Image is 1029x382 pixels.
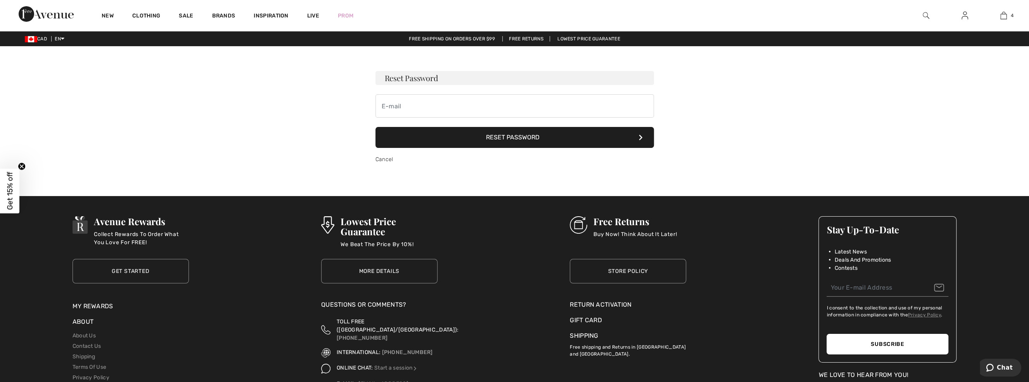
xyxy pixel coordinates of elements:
[551,36,626,42] a: Lowest Price Guarantee
[102,12,114,21] a: New
[73,302,113,310] a: My Rewards
[212,12,235,21] a: Brands
[570,316,686,325] a: Gift Card
[570,332,598,339] a: Shipping
[827,224,948,234] h3: Stay Up-To-Date
[375,156,393,163] a: Cancel
[321,259,438,283] a: More Details
[5,172,14,210] span: Get 15% off
[321,216,334,234] img: Lowest Price Guarantee
[73,364,107,370] a: Terms Of Use
[403,36,501,42] a: Free shipping on orders over $99
[321,318,330,342] img: Toll Free (Canada/US)
[73,259,189,283] a: Get Started
[382,349,432,356] a: [PHONE_NUMBER]
[25,36,37,42] img: Canadian Dollar
[337,318,458,333] span: TOLL FREE ([GEOGRAPHIC_DATA]/[GEOGRAPHIC_DATA]):
[375,94,654,118] input: E-mail
[1011,12,1013,19] span: 4
[25,36,50,42] span: CAD
[827,279,948,297] input: Your E-mail Address
[337,349,380,356] span: INTERNATIONAL:
[818,370,956,380] div: We Love To Hear From You!
[570,259,686,283] a: Store Policy
[94,216,189,226] h3: Avenue Rewards
[570,216,587,234] img: Free Returns
[73,374,109,381] a: Privacy Policy
[307,12,319,20] a: Live
[341,216,438,236] h3: Lowest Price Guarantee
[412,366,418,371] img: Online Chat
[570,300,686,309] a: Return Activation
[834,256,891,264] span: Deals And Promotions
[827,304,948,318] label: I consent to the collection and use of my personal information in compliance with the .
[834,248,866,256] span: Latest News
[341,240,438,256] p: We Beat The Price By 10%!
[834,264,857,272] span: Contests
[179,12,193,21] a: Sale
[955,11,974,21] a: Sign In
[923,11,929,20] img: search the website
[374,365,418,371] a: Start a session
[1000,11,1007,20] img: My Bag
[73,332,96,339] a: About Us
[337,365,373,371] span: ONLINE CHAT:
[375,127,654,148] button: Reset Password
[18,163,26,170] button: Close teaser
[254,12,288,21] span: Inspiration
[73,343,101,349] a: Contact Us
[321,348,330,358] img: International
[94,230,189,246] p: Collect Rewards To Order What You Love For FREE!
[570,340,686,358] p: Free shipping and Returns in [GEOGRAPHIC_DATA] and [GEOGRAPHIC_DATA].
[73,317,189,330] div: About
[337,335,387,341] a: [PHONE_NUMBER]
[984,11,1022,20] a: 4
[502,36,550,42] a: Free Returns
[593,230,677,246] p: Buy Now! Think About It Later!
[338,12,353,20] a: Prom
[55,36,64,42] span: EN
[962,11,968,20] img: My Info
[375,71,654,85] h3: Reset Password
[73,216,88,234] img: Avenue Rewards
[908,312,941,318] a: Privacy Policy
[827,334,948,354] button: Subscribe
[593,216,677,226] h3: Free Returns
[19,6,74,22] img: 1ère Avenue
[321,364,330,373] img: Online Chat
[132,12,160,21] a: Clothing
[73,353,95,360] a: Shipping
[980,359,1021,378] iframe: Opens a widget where you can chat to one of our agents
[321,300,438,313] div: Questions or Comments?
